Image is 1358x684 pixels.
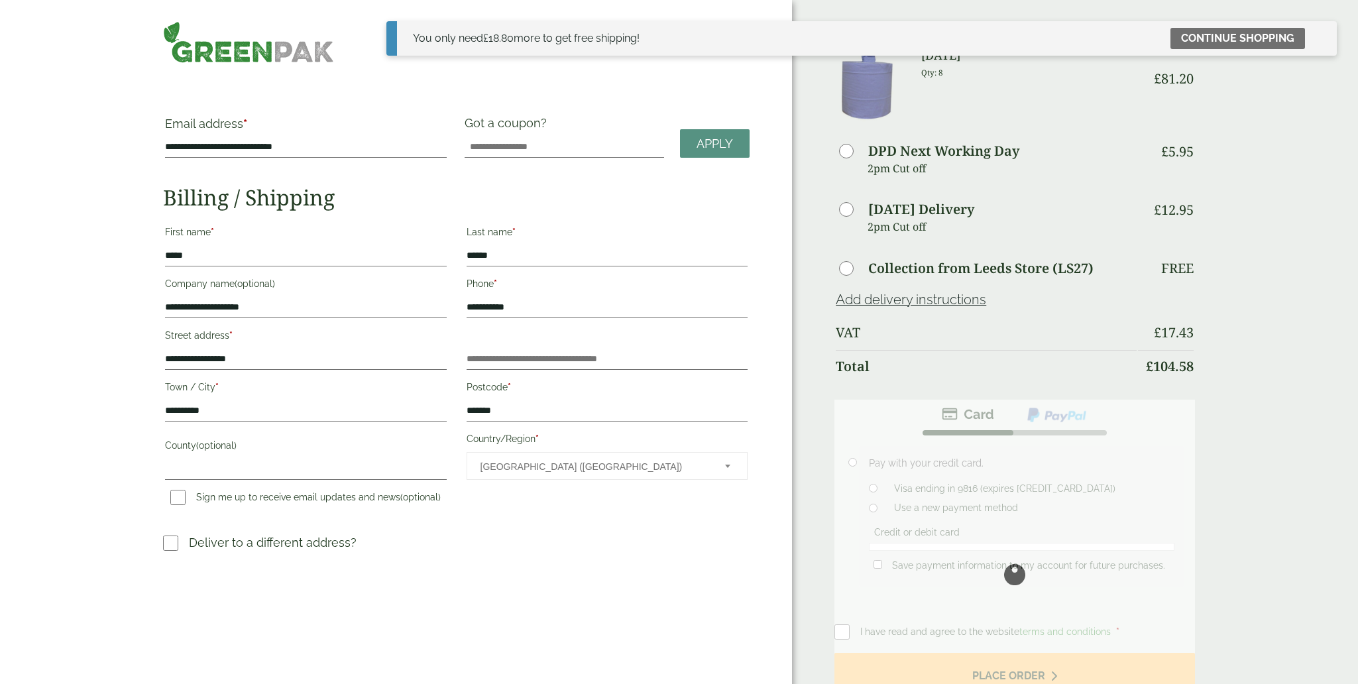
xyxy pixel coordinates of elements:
abbr: required [512,227,516,237]
span: United Kingdom (UK) [481,453,708,481]
h2: Billing / Shipping [163,185,750,210]
label: Phone [467,274,748,297]
span: (optional) [400,492,441,502]
span: Country/Region [467,452,748,480]
abbr: required [536,433,539,444]
label: Town / City [165,378,447,400]
label: Company name [165,274,447,297]
span: £ [483,32,488,44]
abbr: required [215,382,219,392]
span: Apply [697,137,733,151]
label: Got a coupon? [465,116,552,137]
label: Postcode [467,378,748,400]
img: GreenPak Supplies [163,21,334,63]
label: Country/Region [467,429,748,452]
abbr: required [229,330,233,341]
span: 18.80 [483,32,514,44]
div: You only need more to get free shipping! [413,30,640,46]
label: County [165,436,447,459]
label: Sign me up to receive email updates and news [165,492,446,506]
label: Street address [165,326,447,349]
span: (optional) [235,278,275,289]
span: (optional) [196,440,237,451]
a: Continue shopping [1170,28,1305,49]
p: Deliver to a different address? [189,534,357,551]
abbr: required [494,278,497,289]
label: First name [165,223,447,245]
label: Email address [165,118,447,137]
abbr: required [243,117,247,131]
label: Last name [467,223,748,245]
a: Apply [680,129,750,158]
abbr: required [508,382,511,392]
abbr: required [211,227,214,237]
input: Sign me up to receive email updates and news(optional) [170,490,186,505]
